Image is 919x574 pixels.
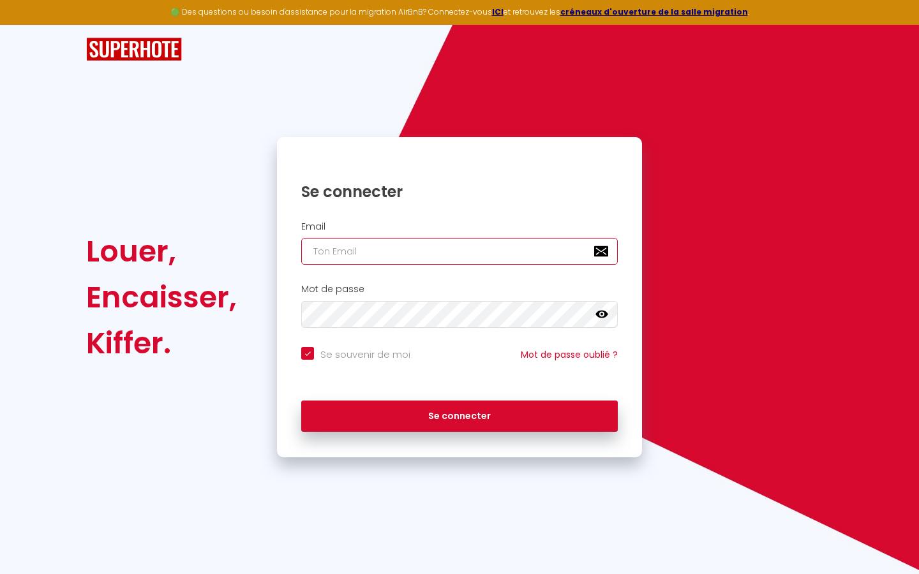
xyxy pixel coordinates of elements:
[560,6,748,17] a: créneaux d'ouverture de la salle migration
[301,284,618,295] h2: Mot de passe
[301,401,618,432] button: Se connecter
[301,238,618,265] input: Ton Email
[301,182,618,202] h1: Se connecter
[86,228,237,274] div: Louer,
[10,5,49,43] button: Ouvrir le widget de chat LiveChat
[86,274,237,320] div: Encaisser,
[86,38,182,61] img: SuperHote logo
[492,6,504,17] a: ICI
[301,221,618,232] h2: Email
[86,320,237,366] div: Kiffer.
[521,348,618,361] a: Mot de passe oublié ?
